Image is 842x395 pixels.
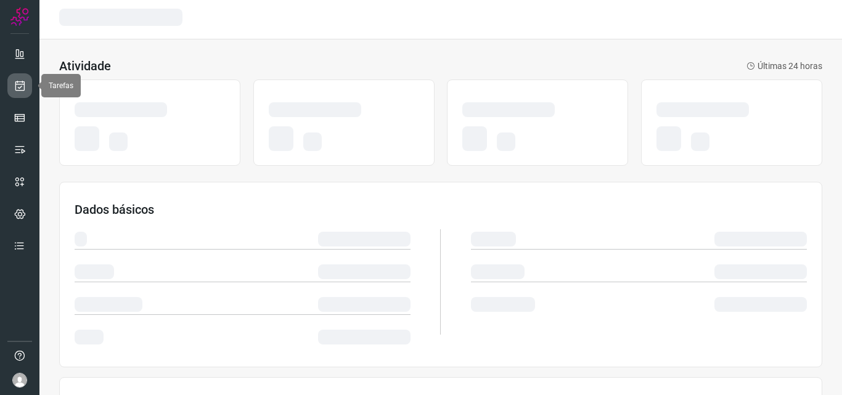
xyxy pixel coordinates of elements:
span: Tarefas [49,81,73,90]
img: Logo [10,7,29,26]
p: Últimas 24 horas [746,60,822,73]
h3: Dados básicos [75,202,807,217]
h3: Atividade [59,59,111,73]
img: avatar-user-boy.jpg [12,373,27,388]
